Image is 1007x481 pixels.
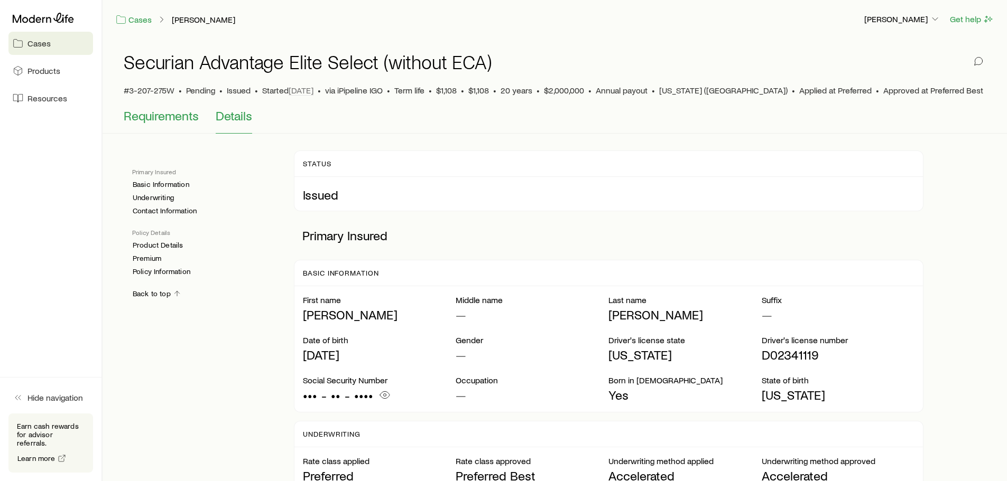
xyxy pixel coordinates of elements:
[132,206,197,215] a: Contact Information
[289,85,313,96] span: [DATE]
[608,375,761,385] p: Born in [DEMOGRAPHIC_DATA]
[456,295,608,305] p: Middle name
[762,347,914,362] p: D02341119
[608,347,761,362] p: [US_STATE]
[318,85,321,96] span: •
[132,267,191,276] a: Policy Information
[762,375,914,385] p: State of birth
[608,456,761,466] p: Underwriting method applied
[354,388,373,403] span: ••••
[219,85,223,96] span: •
[124,108,986,134] div: Application details tabs
[303,388,317,403] span: •••
[27,38,51,49] span: Cases
[799,85,872,96] span: Applied at Preferred
[608,295,761,305] p: Last name
[8,32,93,55] a: Cases
[303,295,456,305] p: First name
[436,85,457,96] span: $1,108
[186,85,215,96] p: Pending
[179,85,182,96] span: •
[883,85,983,96] span: Approved at Preferred Best
[331,388,340,403] span: ••
[876,85,879,96] span: •
[493,85,496,96] span: •
[303,187,914,202] p: Issued
[456,347,608,362] p: —
[461,85,464,96] span: •
[456,375,608,385] p: Occupation
[303,430,361,438] p: Underwriting
[456,307,608,322] p: —
[132,193,174,202] a: Underwriting
[596,85,648,96] span: Annual payout
[864,13,941,26] button: [PERSON_NAME]
[124,85,174,96] span: #3-207-275W
[608,388,761,402] p: Yes
[537,85,540,96] span: •
[949,13,994,25] button: Get help
[652,85,655,96] span: •
[501,85,532,96] span: 20 years
[8,386,93,409] button: Hide navigation
[132,180,190,189] a: Basic Information
[17,455,56,462] span: Learn more
[864,14,940,24] p: [PERSON_NAME]
[588,85,592,96] span: •
[124,51,492,72] h1: Securian Advantage Elite Select (without ECA)
[27,93,67,103] span: Resources
[394,85,424,96] span: Term life
[115,14,152,26] a: Cases
[124,108,199,123] span: Requirements
[303,335,456,345] p: Date of birth
[387,85,390,96] span: •
[303,159,331,168] p: Status
[456,388,608,402] p: —
[456,335,608,345] p: Gender
[429,85,432,96] span: •
[762,307,914,322] p: —
[132,254,162,263] a: Premium
[456,456,608,466] p: Rate class approved
[762,295,914,305] p: Suffix
[762,456,914,466] p: Underwriting method approved
[321,388,327,403] span: -
[17,422,85,447] p: Earn cash rewards for advisor referrals.
[762,335,914,345] p: Driver's license number
[8,413,93,473] div: Earn cash rewards for advisor referrals.Learn more
[303,456,456,466] p: Rate class applied
[132,289,182,299] a: Back to top
[227,85,251,96] span: Issued
[216,108,252,123] span: Details
[8,59,93,82] a: Products
[762,388,914,402] p: [US_STATE]
[8,87,93,110] a: Resources
[132,241,183,250] a: Product Details
[659,85,788,96] span: [US_STATE] ([GEOGRAPHIC_DATA])
[132,228,277,237] p: Policy Details
[255,85,258,96] span: •
[608,335,761,345] p: Driver's license state
[608,307,761,322] p: [PERSON_NAME]
[303,307,456,322] p: [PERSON_NAME]
[325,85,383,96] span: via iPipeline IGO
[303,269,379,277] p: Basic Information
[792,85,795,96] span: •
[345,388,350,403] span: -
[132,167,277,176] p: Primary Insured
[544,85,584,96] span: $2,000,000
[294,220,923,251] p: Primary Insured
[468,85,489,96] span: $1,108
[262,85,313,96] p: Started
[27,65,60,76] span: Products
[171,15,236,25] a: [PERSON_NAME]
[303,375,456,385] p: Social Security Number
[27,392,83,403] span: Hide navigation
[303,347,456,362] p: [DATE]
